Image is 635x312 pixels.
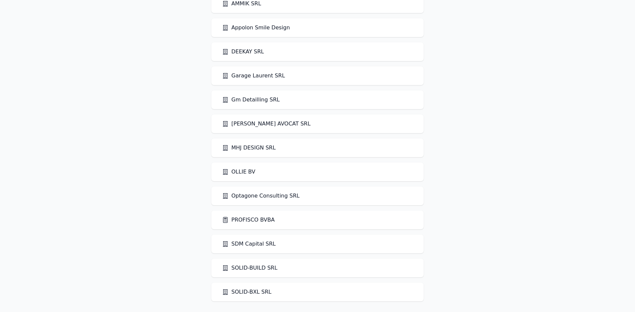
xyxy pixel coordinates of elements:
[222,72,285,80] a: Garage Laurent SRL
[222,192,299,200] a: Optagone Consulting SRL
[222,264,277,272] a: SOLID-BUILD SRL
[222,240,276,248] a: SDM Capital SRL
[222,216,275,224] a: PROFISCO BVBA
[222,24,290,32] a: Appolon Smile Design
[222,168,255,176] a: OLLIE BV
[222,144,276,152] a: MHJ DESIGN SRL
[222,288,271,296] a: SOLID-BXL SRL
[222,120,310,128] a: [PERSON_NAME] AVOCAT SRL
[222,96,280,104] a: Gm Detailling SRL
[222,48,264,56] a: DEEKAY SRL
